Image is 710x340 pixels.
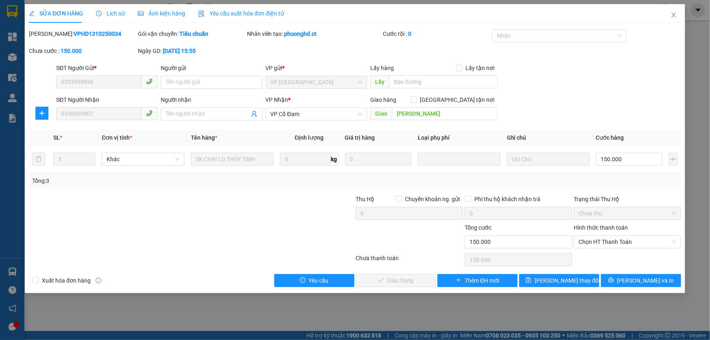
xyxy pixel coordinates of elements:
[355,254,464,268] div: Chưa thanh toán
[345,153,411,166] input: 0
[107,153,179,165] span: Khác
[56,95,157,104] div: SĐT Người Nhận
[36,110,48,116] span: plus
[392,107,498,120] input: Dọc đường
[146,78,153,85] span: phone
[247,29,382,38] div: Nhân viên tạo:
[345,134,375,141] span: Giá trị hàng
[608,277,614,284] span: printer
[146,110,153,116] span: phone
[526,277,531,284] span: save
[471,195,544,204] span: Phí thu hộ khách nhận trả
[163,48,196,54] b: [DATE] 15:55
[274,274,354,287] button: exclamation-circleYêu cầu
[56,64,157,72] div: SĐT Người Gửi
[579,236,676,248] span: Chọn HT Thanh Toán
[671,12,677,18] span: close
[53,134,60,141] span: SL
[96,10,125,17] span: Lịch sử
[389,75,498,88] input: Dọc đường
[198,10,284,17] span: Yêu cầu xuất hóa đơn điện tử
[370,97,396,103] span: Giao hàng
[408,31,411,37] b: 0
[601,274,681,287] button: printer[PERSON_NAME] và In
[356,196,374,202] span: Thu Hộ
[39,276,94,285] span: Xuất hóa đơn hàng
[138,10,185,17] span: Ảnh kiện hàng
[300,277,306,284] span: exclamation-circle
[330,153,339,166] span: kg
[417,95,498,104] span: [GEOGRAPHIC_DATA] tận nơi
[35,107,48,120] button: plus
[370,65,394,71] span: Lấy hàng
[198,11,205,17] img: icon
[251,111,258,117] span: user-add
[463,64,498,72] span: Lấy tận nơi
[465,276,499,285] span: Thêm ĐH mới
[437,274,518,287] button: plusThêm ĐH mới
[138,46,245,55] div: Ngày GD:
[519,274,599,287] button: save[PERSON_NAME] thay đổi
[383,29,490,38] div: Cước rồi :
[456,277,461,284] span: plus
[29,29,136,38] div: [PERSON_NAME]:
[574,195,681,204] div: Trạng thái Thu Hộ
[356,274,436,287] button: checkGiao hàng
[415,130,504,146] th: Loại phụ phí
[266,97,288,103] span: VP Nhận
[102,134,132,141] span: Đơn vị tính
[29,10,83,17] span: SỬA ĐƠN HÀNG
[138,29,245,38] div: Gói vận chuyển:
[284,31,317,37] b: phuonghd.ct
[504,130,593,146] th: Ghi chú
[579,207,676,219] span: Chưa thu
[96,278,101,283] span: info-circle
[74,31,121,37] b: VPHD1310250034
[32,153,45,166] button: delete
[507,153,590,166] input: Ghi Chú
[179,31,208,37] b: Tiêu chuẩn
[161,64,262,72] div: Người gửi
[191,134,217,141] span: Tên hàng
[96,11,102,16] span: clock-circle
[295,134,323,141] span: Định lượng
[32,176,274,185] div: Tổng: 3
[61,48,82,54] b: 150.000
[370,107,392,120] span: Giao
[271,108,362,120] span: VP Cổ Đạm
[191,153,273,166] input: VD: Bàn, Ghế
[309,276,329,285] span: Yêu cầu
[596,134,624,141] span: Cước hàng
[662,4,685,27] button: Close
[535,276,600,285] span: [PERSON_NAME] thay đổi
[271,76,362,88] span: VP Hà Đông
[266,64,367,72] div: VP gửi
[617,276,674,285] span: [PERSON_NAME] và In
[138,11,144,16] span: picture
[669,153,678,166] button: plus
[370,75,389,88] span: Lấy
[574,224,628,231] label: Hình thức thanh toán
[402,195,463,204] span: Chuyển khoản ng. gửi
[465,224,492,231] span: Tổng cước
[29,11,35,16] span: edit
[29,46,136,55] div: Chưa cước :
[161,95,262,104] div: Người nhận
